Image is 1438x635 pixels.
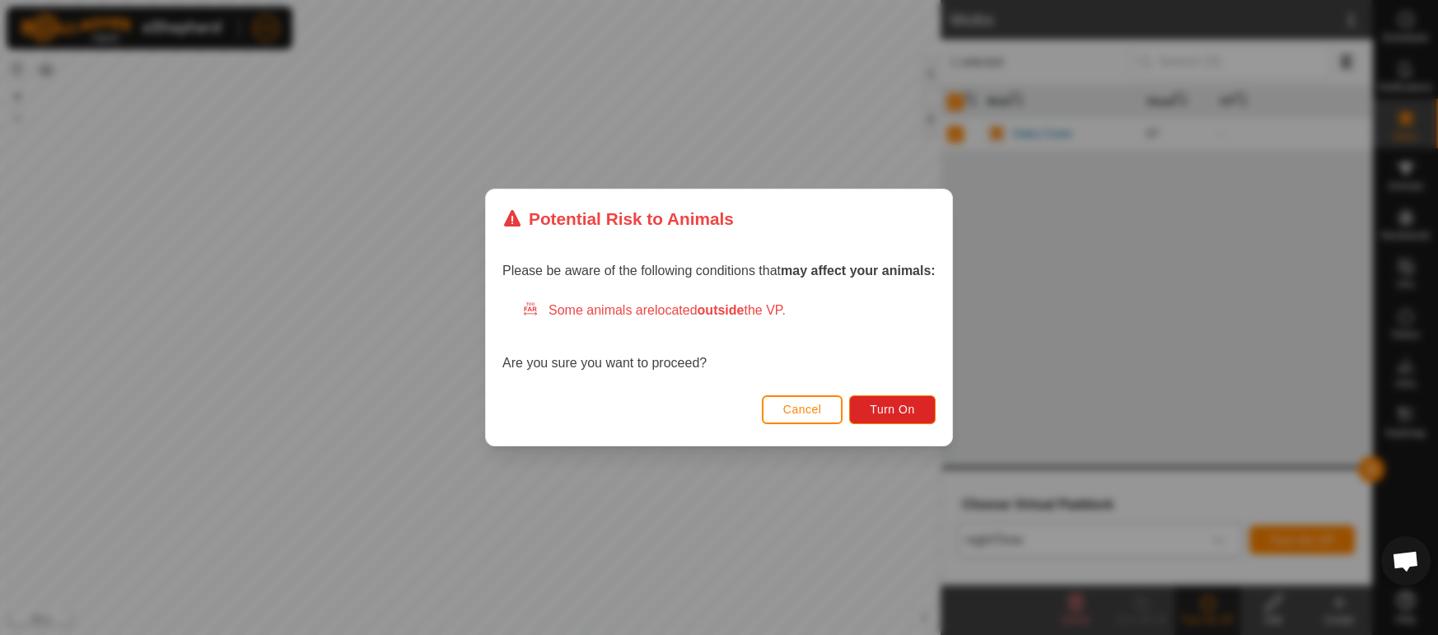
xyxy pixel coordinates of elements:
span: Cancel [783,403,822,416]
strong: may affect your animals: [781,264,936,278]
strong: outside [698,303,745,317]
div: Are you sure you want to proceed? [502,301,936,373]
button: Cancel [762,395,843,424]
button: Turn On [850,395,936,424]
span: located the VP. [655,303,786,317]
span: Turn On [871,403,915,416]
div: Some animals are [522,301,936,320]
span: Please be aware of the following conditions that [502,264,936,278]
a: Open chat [1381,536,1431,586]
div: Potential Risk to Animals [502,206,734,231]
